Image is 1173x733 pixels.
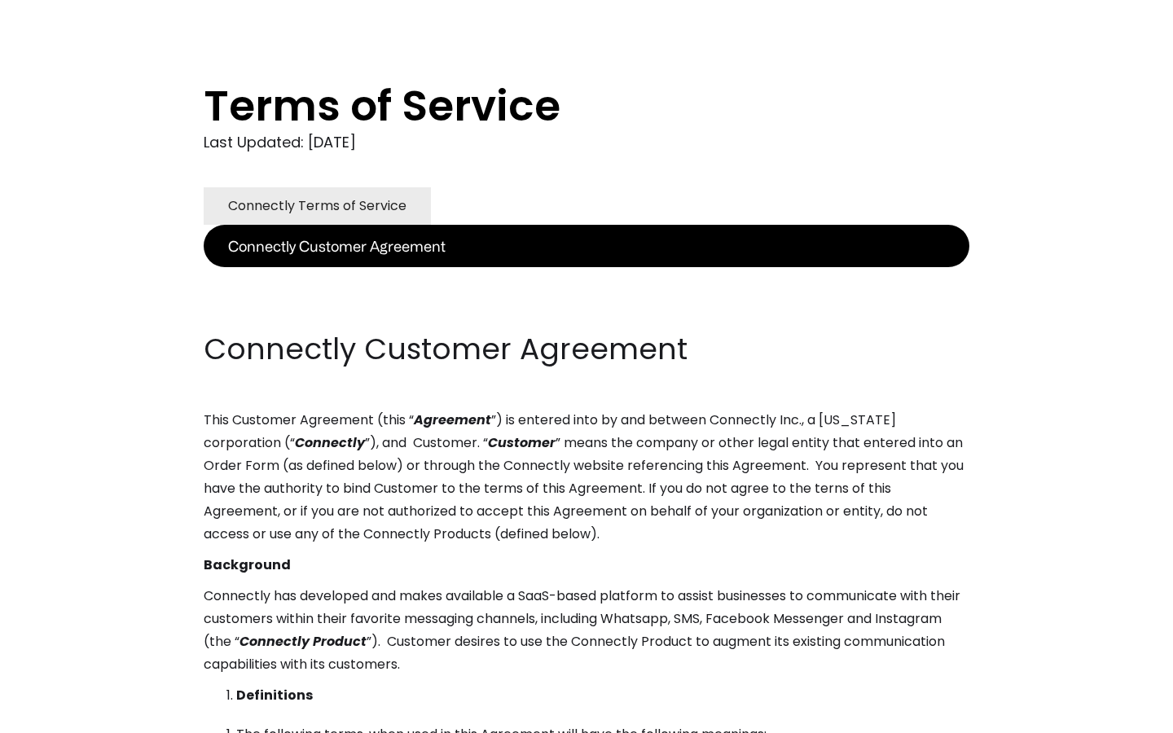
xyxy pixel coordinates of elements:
[204,298,969,321] p: ‍
[204,81,904,130] h1: Terms of Service
[204,130,969,155] div: Last Updated: [DATE]
[239,632,367,651] em: Connectly Product
[33,704,98,727] ul: Language list
[204,267,969,290] p: ‍
[228,195,406,217] div: Connectly Terms of Service
[204,555,291,574] strong: Background
[204,585,969,676] p: Connectly has developed and makes available a SaaS-based platform to assist businesses to communi...
[16,703,98,727] aside: Language selected: English
[236,686,313,704] strong: Definitions
[228,235,446,257] div: Connectly Customer Agreement
[414,410,491,429] em: Agreement
[204,409,969,546] p: This Customer Agreement (this “ ”) is entered into by and between Connectly Inc., a [US_STATE] co...
[295,433,365,452] em: Connectly
[488,433,556,452] em: Customer
[204,329,969,370] h2: Connectly Customer Agreement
